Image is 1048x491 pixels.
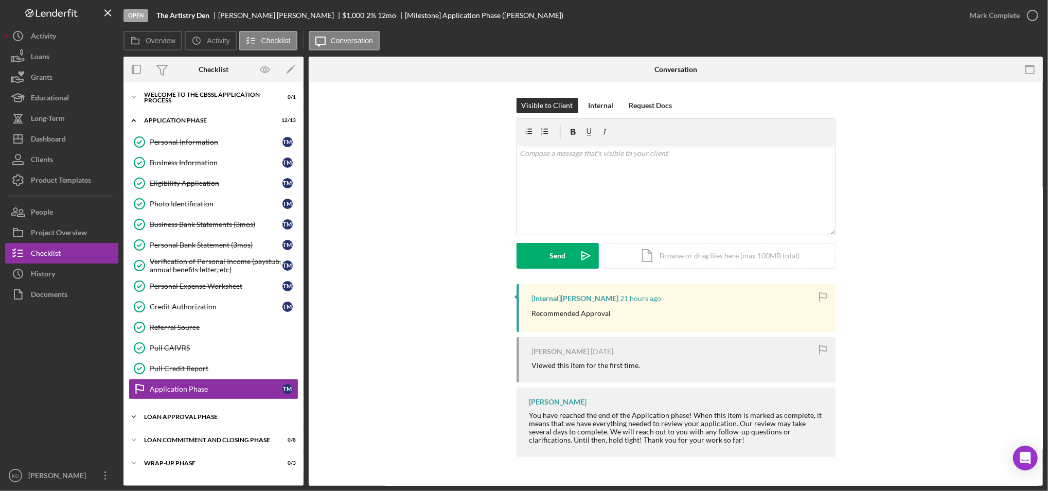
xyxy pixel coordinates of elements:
[5,170,118,190] button: Product Templates
[1013,446,1038,470] div: Open Intercom Messenger
[309,31,380,50] button: Conversation
[129,255,298,276] a: Verification of Personal Income (paystub, annual benefits letter, etc)TM
[150,303,282,311] div: Credit Authorization
[129,214,298,235] a: Business Bank Statements (3mos)TM
[282,240,293,250] div: T M
[129,358,298,379] a: Pull Credit Report
[129,276,298,296] a: Personal Expense WorksheetTM
[5,26,118,46] button: Activity
[620,294,662,303] time: 2025-09-30 19:51
[282,178,293,188] div: T M
[970,5,1020,26] div: Mark Complete
[31,46,49,69] div: Loans
[282,137,293,147] div: T M
[31,284,67,307] div: Documents
[144,437,270,443] div: Loan Commitment and Closing Phase
[282,157,293,168] div: T M
[5,108,118,129] button: Long-Term
[5,465,118,486] button: KD[PERSON_NAME]
[31,243,61,266] div: Checklist
[129,235,298,255] a: Personal Bank Statement (3mos)TM
[522,98,573,113] div: Visible to Client
[199,65,228,74] div: Checklist
[654,65,697,74] div: Conversation
[583,98,619,113] button: Internal
[532,347,590,356] div: [PERSON_NAME]
[129,194,298,214] a: Photo IdentificationTM
[378,11,396,20] div: 12 mo
[277,94,296,100] div: 0 / 1
[31,26,56,49] div: Activity
[5,46,118,67] button: Loans
[129,338,298,358] a: Pull CAIVRS
[5,149,118,170] button: Clients
[5,202,118,222] button: People
[5,284,118,305] button: Documents
[129,132,298,152] a: Personal InformationTM
[261,37,291,45] label: Checklist
[331,37,374,45] label: Conversation
[5,222,118,243] button: Project Overview
[5,67,118,87] button: Grants
[31,170,91,193] div: Product Templates
[129,317,298,338] a: Referral Source
[150,323,298,331] div: Referral Source
[150,257,282,274] div: Verification of Personal Income (paystub, annual benefits letter, etc)
[5,129,118,149] a: Dashboard
[532,294,619,303] div: [Internal] [PERSON_NAME]
[144,414,291,420] div: Loan Approval Phase
[31,87,69,111] div: Educational
[150,364,298,373] div: Pull Credit Report
[5,264,118,284] button: History
[405,11,563,20] div: [Milestone] Application Phase ([PERSON_NAME])
[31,67,52,90] div: Grants
[123,9,148,22] div: Open
[150,282,282,290] div: Personal Expense Worksheet
[31,129,66,152] div: Dashboard
[129,173,298,194] a: Eligibility ApplicationTM
[129,379,298,399] a: Application PhaseTM
[5,243,118,264] button: Checklist
[144,460,270,466] div: Wrap-Up Phase
[31,222,87,246] div: Project Overview
[150,138,282,146] div: Personal Information
[282,199,293,209] div: T M
[31,264,55,287] div: History
[150,344,298,352] div: Pull CAIVRS
[629,98,672,113] div: Request Docs
[282,260,293,271] div: T M
[146,37,175,45] label: Overview
[366,11,376,20] div: 2 %
[156,11,209,20] b: The Artistry Den
[150,200,282,208] div: Photo Identification
[277,117,296,124] div: 12 / 13
[624,98,678,113] button: Request Docs
[218,11,343,20] div: [PERSON_NAME] [PERSON_NAME]
[532,308,611,319] p: Recommended Approval
[239,31,297,50] button: Checklist
[150,179,282,187] div: Eligibility Application
[277,460,296,466] div: 0 / 3
[144,117,270,124] div: Application Phase
[960,5,1043,26] button: Mark Complete
[591,347,614,356] time: 2025-09-19 03:11
[517,243,599,269] button: Send
[282,281,293,291] div: T M
[31,149,53,172] div: Clients
[517,98,578,113] button: Visible to Client
[549,243,565,269] div: Send
[282,302,293,312] div: T M
[31,202,53,225] div: People
[5,87,118,108] a: Educational
[277,437,296,443] div: 0 / 8
[282,384,293,394] div: T M
[12,473,19,479] text: KD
